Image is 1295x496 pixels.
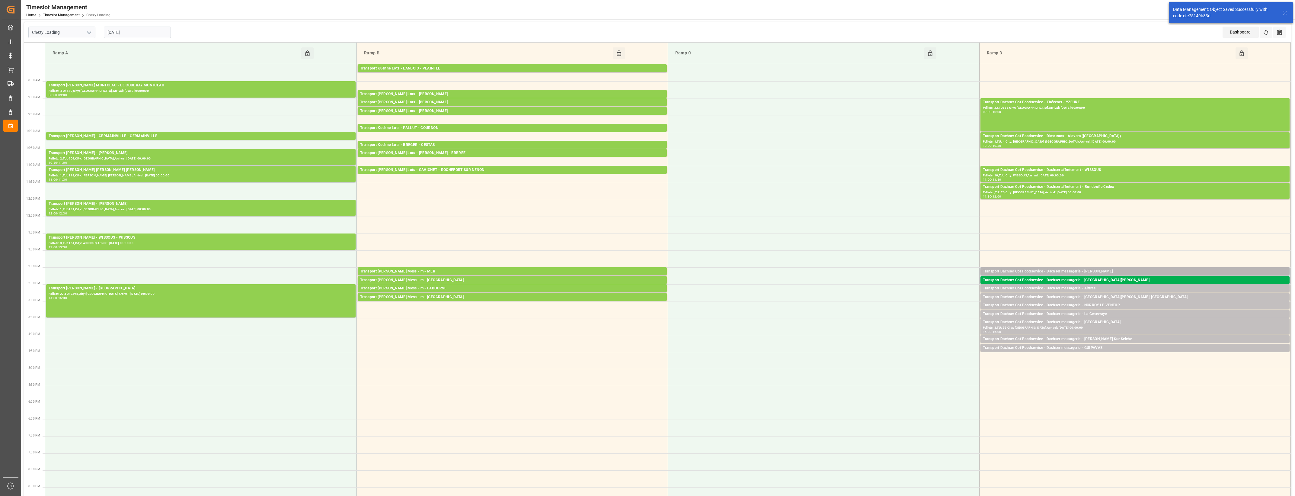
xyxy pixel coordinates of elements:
div: Transport Dachser Cof Foodservice - Dachser affrètement - Bondoufle Cedex [983,184,1287,190]
div: Pallets: 1,TU: 118,City: [PERSON_NAME] [PERSON_NAME],Arrival: [DATE] 00:00:00 [49,173,353,178]
span: 4:30 PM [28,349,40,353]
span: 8:30 PM [28,485,40,488]
span: 10:30 AM [26,146,40,150]
span: 11:30 AM [26,180,40,183]
div: Transport [PERSON_NAME] - [PERSON_NAME] [49,150,353,156]
input: DD-MM-YYYY [104,27,171,38]
a: Home [26,13,36,17]
div: 11:30 [58,178,67,181]
div: Pallets: 3,TU: 302,City: PLAINTEL,Arrival: [DATE] 00:00:00 [360,72,664,77]
div: 11:00 [58,161,67,164]
div: Pallets: 3,TU: 56,City: ERBREE,Arrival: [DATE] 00:00:00 [360,156,664,161]
div: - [57,212,58,215]
div: Transport Dachser Cof Foodservice - Dachser messagerie - [PERSON_NAME] [983,269,1287,275]
div: Transport [PERSON_NAME] Mess - m - [GEOGRAPHIC_DATA] [360,277,664,283]
div: Pallets: 2,TU: 602,City: [GEOGRAPHIC_DATA],Arrival: [DATE] 00:00:00 [360,131,664,136]
span: 1:30 PM [28,248,40,251]
button: open menu [84,28,93,37]
span: 8:30 AM [28,79,40,82]
div: Timeslot Management [26,3,110,12]
div: Transport [PERSON_NAME] Lots - [PERSON_NAME] [360,99,664,105]
div: Transport [PERSON_NAME] Lots - [PERSON_NAME] - ERBREE [360,150,664,156]
a: Timeslot Management [43,13,80,17]
div: Ramp A [50,47,301,59]
div: Pallets: 4,TU: 679,City: [GEOGRAPHIC_DATA],Arrival: [DATE] 00:00:00 [360,97,664,102]
div: 09:00 [58,94,67,96]
div: 15:30 [58,297,67,299]
div: 12:00 [49,212,57,215]
div: Transport [PERSON_NAME] [PERSON_NAME] [PERSON_NAME] [49,167,353,173]
div: Pallets: ,TU: 128,City: LABOURSE,Arrival: [DATE] 00:00:00 [360,291,664,297]
div: - [991,330,992,333]
span: 6:30 PM [28,417,40,420]
div: Pallets: 1,TU: 302,City: [GEOGRAPHIC_DATA],Arrival: [DATE] 00:00:00 [360,148,664,153]
span: 2:30 PM [28,282,40,285]
div: Pallets: 6,TU: 1511,City: CARQUEFOU,Arrival: [DATE] 00:00:00 [360,105,664,111]
div: Pallets: ,TU: 204,City: [GEOGRAPHIC_DATA],Arrival: [DATE] 00:00:00 [49,139,353,144]
div: Transport Kuehne Lots - LANDOIS - PLAINTEL [360,66,664,72]
div: Transport [PERSON_NAME] Mess - m - MER [360,269,664,275]
div: Pallets: 1,TU: 4,City: [GEOGRAPHIC_DATA] ([GEOGRAPHIC_DATA]),Arrival: [DATE] 00:00:00 [983,139,1287,144]
div: Pallets: ,TU: 61,City: [GEOGRAPHIC_DATA],Arrival: [DATE] 00:00:00 [360,283,664,288]
div: Transport [PERSON_NAME] - GERMAINVILLE - GERMAINVILLE [49,133,353,139]
span: 4:00 PM [28,332,40,336]
div: Pallets: 1,TU: 54,City: Vern Sur Seiche,Arrival: [DATE] 00:00:00 [983,342,1287,347]
span: 6:00 PM [28,400,40,403]
span: 5:30 PM [28,383,40,386]
span: 5:00 PM [28,366,40,369]
div: Pallets: ,TU: 70,City: MER,Arrival: [DATE] 00:00:00 [360,275,664,280]
div: 10:30 [993,144,1001,147]
div: 16:00 [993,330,1001,333]
div: Transport Dachser Cof Foodservice - Dachser messagerie - La Genevraye [983,311,1287,317]
div: 08:30 [49,94,57,96]
div: Pallets: ,TU: 20,City: [GEOGRAPHIC_DATA],Arrival: [DATE] 00:00:00 [983,190,1287,195]
div: Pallets: ,TU: 45,City: [GEOGRAPHIC_DATA],Arrival: [DATE] 00:00:00 [360,300,664,305]
div: - [57,178,58,181]
div: Transport [PERSON_NAME] Lots - [PERSON_NAME] [360,91,664,97]
div: - [991,144,992,147]
div: 12:00 [993,195,1001,198]
div: Transport Dachser Cof Foodservice - Dachser messagerie - GUIPAVAS [983,345,1287,351]
div: - [991,178,992,181]
span: 12:00 PM [26,197,40,200]
div: Pallets: 1,TU: 48,City: [GEOGRAPHIC_DATA][PERSON_NAME],Arrival: [DATE] 00:00:00 [983,300,1287,305]
span: 2:00 PM [28,265,40,268]
div: Ramp D [984,47,1236,59]
span: 9:30 AM [28,112,40,116]
div: Pallets: 2,TU: 904,City: [GEOGRAPHIC_DATA],Arrival: [DATE] 00:00:00 [49,156,353,161]
span: 7:00 PM [28,434,40,437]
div: Pallets: ,TU: 100,City: [GEOGRAPHIC_DATA],Arrival: [DATE] 00:00:00 [983,317,1287,322]
div: Pallets: 4,TU: ,City: ROCHEFORT SUR NENON,Arrival: [DATE] 00:00:00 [360,173,664,178]
div: Transport Dachser Cof Foodservice - Dachser messagerie - [GEOGRAPHIC_DATA][PERSON_NAME] [983,277,1287,283]
div: Transport Dachser Cof Foodservice - Dachser messagerie - NORROY LE VENEUR [983,302,1287,308]
div: 13:30 [58,246,67,249]
div: 14:30 [49,297,57,299]
div: Pallets: ,TU: 105,City: [GEOGRAPHIC_DATA],Arrival: [DATE] 00:00:00 [360,114,664,119]
div: - [991,111,992,113]
div: 11:30 [993,178,1001,181]
div: Transport [PERSON_NAME] Mess - m - LABOURSE [360,285,664,291]
div: Transport [PERSON_NAME] Lots - GAVIGNET - ROCHEFORT SUR NENON [360,167,664,173]
div: 15:30 [983,330,992,333]
div: Transport Dachser Cof Foodservice - Dachser affrètement - WISSOUS [983,167,1287,173]
div: Data Management: Object Saved Successfully with code efc75149b83d [1173,6,1277,19]
div: Transport [PERSON_NAME] MONTCEAU - LE COUDRAY MONTCEAU [49,82,353,89]
div: 10:00 [993,111,1001,113]
div: Transport Dachser Cof Foodservice - Dachser messagerie - [GEOGRAPHIC_DATA][PERSON_NAME]-[GEOGRAPH... [983,294,1287,300]
span: 3:30 PM [28,315,40,319]
span: 9:00 AM [28,95,40,99]
div: Ramp C [673,47,924,59]
span: 10:00 AM [26,129,40,133]
div: 12:30 [58,212,67,215]
div: - [57,94,58,96]
div: Pallets: 3,TU: 55,City: [GEOGRAPHIC_DATA],Arrival: [DATE] 00:00:00 [983,325,1287,330]
div: 13:00 [49,246,57,249]
span: 1:00 PM [28,231,40,234]
div: 11:00 [983,178,992,181]
div: Pallets: 1,TU: 481,City: [GEOGRAPHIC_DATA],Arrival: [DATE] 00:00:00 [49,207,353,212]
div: Dashboard [1223,27,1259,38]
input: Type to search/select [28,27,95,38]
div: 10:30 [49,161,57,164]
div: Pallets: 1,TU: 23,City: [GEOGRAPHIC_DATA],Arrival: [DATE] 00:00:00 [983,351,1287,356]
div: Pallets: 3,TU: 154,City: WISSOUS,Arrival: [DATE] 00:00:00 [49,241,353,246]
